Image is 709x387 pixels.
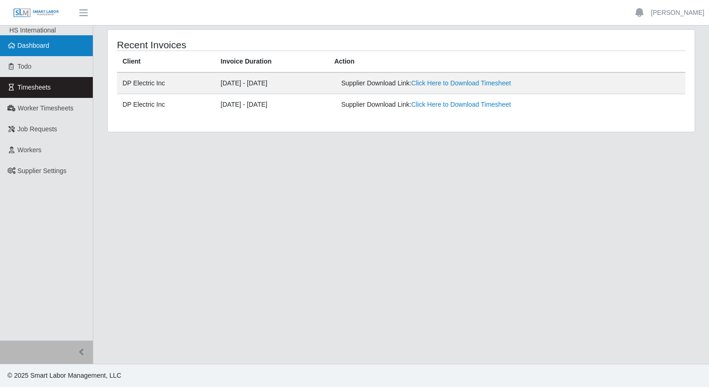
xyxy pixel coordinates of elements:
img: SLM Logo [13,8,59,18]
span: Worker Timesheets [18,104,73,112]
span: Timesheets [18,84,51,91]
span: HS International [9,26,56,34]
span: Supplier Settings [18,167,67,174]
td: [DATE] - [DATE] [215,72,329,94]
td: DP Electric Inc [117,72,215,94]
a: Click Here to Download Timesheet [411,101,511,108]
td: DP Electric Inc [117,94,215,116]
th: Invoice Duration [215,51,329,73]
span: Workers [18,146,42,154]
div: Supplier Download Link: [341,100,557,110]
div: Supplier Download Link: [341,78,557,88]
th: Action [329,51,685,73]
a: [PERSON_NAME] [651,8,704,18]
td: [DATE] - [DATE] [215,94,329,116]
span: Job Requests [18,125,58,133]
a: Click Here to Download Timesheet [411,79,511,87]
span: Dashboard [18,42,50,49]
span: © 2025 Smart Labor Management, LLC [7,372,121,379]
span: Todo [18,63,32,70]
h4: Recent Invoices [117,39,346,51]
th: Client [117,51,215,73]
